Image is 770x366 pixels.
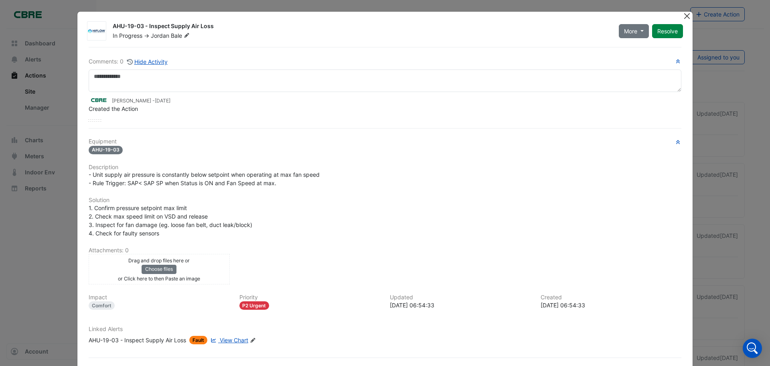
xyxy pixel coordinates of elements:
[89,171,320,186] span: - Unit supply air pressure is constantly below setpoint when operating at max fan speed - Rule Tr...
[390,301,531,309] div: [DATE] 06:54:33
[171,32,191,40] span: Bale
[89,247,681,254] h6: Attachments: 0
[89,197,681,204] h6: Solution
[239,301,269,310] div: P2 Urgent
[127,57,168,66] button: Hide Activity
[189,336,207,344] span: Fault
[142,265,176,274] button: Choose files
[89,96,109,104] img: CBRE Charter Hall
[89,326,681,333] h6: Linked Alerts
[89,57,168,66] div: Comments: 0
[220,337,248,344] span: View Chart
[112,97,170,104] small: [PERSON_NAME] -
[113,22,609,32] div: AHU-19-03 - Inspect Supply Air Loss
[541,294,682,301] h6: Created
[89,164,681,171] h6: Description
[89,138,681,145] h6: Equipment
[118,276,200,282] small: or Click here to then Paste an image
[128,258,190,264] small: Drag and drop files here or
[683,12,691,20] button: Close
[144,32,149,39] span: ->
[89,204,252,237] span: 1. Confirm pressure setpoint max limit 2. Check max speed limit on VSD and release 3. Inspect for...
[250,337,256,344] fa-icon: Edit Linked Alerts
[743,339,762,358] div: Open Intercom Messenger
[390,294,531,301] h6: Updated
[155,98,170,104] span: 2025-08-28 06:54:33
[209,336,248,344] a: View Chart
[89,301,115,310] div: Comfort
[89,146,123,154] span: AHU-19-03
[624,27,637,35] span: More
[151,32,169,39] span: Jordan
[113,32,142,39] span: In Progress
[89,105,138,112] span: Created the Action
[89,336,186,344] div: AHU-19-03 - Inspect Supply Air Loss
[619,24,649,38] button: More
[239,294,381,301] h6: Priority
[89,294,230,301] h6: Impact
[87,27,106,35] img: HiFlow
[541,301,682,309] div: [DATE] 06:54:33
[652,24,683,38] button: Resolve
